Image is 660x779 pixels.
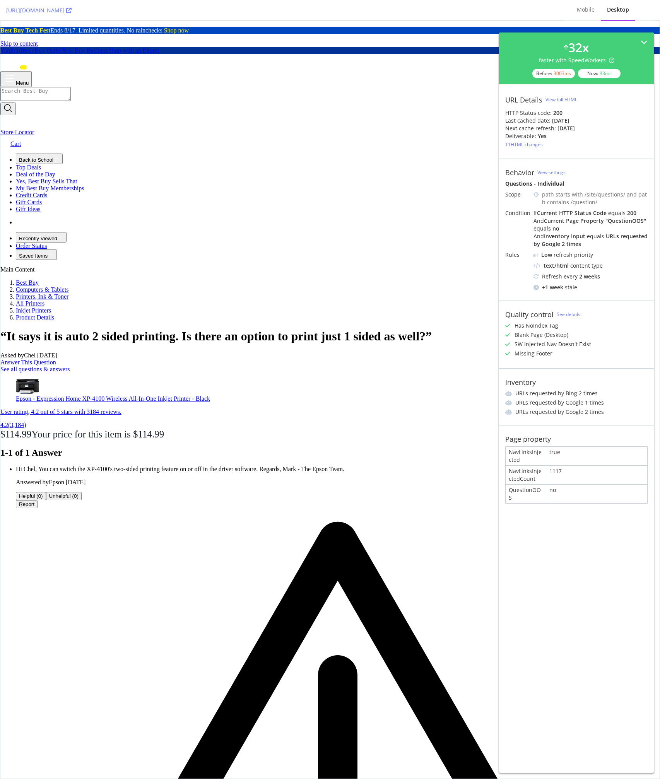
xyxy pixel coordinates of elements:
[533,209,648,217] div: If
[544,262,569,270] div: text/html
[544,217,604,224] div: Current Page Property
[515,322,558,330] div: Has NoIndex Tag
[587,232,604,240] div: equals
[542,284,563,291] div: + 1 week
[505,209,530,217] div: Condition
[506,485,546,503] div: QuestionOOS
[505,109,648,117] div: HTTP Status code:
[541,251,593,259] div: refresh priority
[533,253,538,257] img: Yo1DZTjnOBfEZTkXj00cav03WZSR3qnEnDcAAAAASUVORK5CYII=
[533,284,648,291] div: stale
[505,251,530,259] div: Rules
[546,485,647,503] div: no
[537,209,607,217] div: Current HTTP Status Code
[515,350,552,357] div: Missing Footer
[600,70,612,77] div: 93 ms
[506,466,546,484] div: NavLinksInjectedCount
[505,191,530,198] div: Scope
[545,96,577,103] div: View full HTML
[578,69,621,78] div: Now:
[533,232,648,248] div: URLs requested by Google 2 times
[568,39,589,56] div: 32 x
[533,217,648,232] div: And
[545,94,577,106] button: View full HTML
[506,447,546,465] div: NavLinksInjected
[546,466,647,484] div: 1117
[505,140,543,149] button: 11HTML changes
[557,125,575,132] div: [DATE]
[505,399,648,407] li: URLs requested by Google 1 times
[505,435,551,443] div: Page property
[538,132,547,140] div: Yes
[552,117,569,125] div: [DATE]
[505,389,648,397] li: URLs requested by Bing 2 times
[541,251,552,259] div: Low
[608,209,626,217] div: equals
[553,109,563,116] strong: 200
[607,6,629,14] div: Desktop
[577,6,595,14] div: Mobile
[533,232,648,248] div: And
[539,56,614,64] div: faster with SpeedWorkers
[627,209,636,217] div: 200
[533,262,648,270] div: content type
[6,7,72,14] a: [URL][DOMAIN_NAME]
[579,273,600,280] div: 2 weeks
[505,408,648,416] li: URLs requested by Google 2 times
[505,132,536,140] div: Deliverable:
[546,447,647,465] div: true
[505,180,648,188] div: Questions - Individual
[505,378,536,386] div: Inventory
[554,70,571,77] div: 3003 ms
[552,225,559,232] div: no
[533,273,648,280] div: Refresh every
[544,232,585,240] div: Inventory Input
[505,125,556,132] div: Next cache refresh:
[537,169,566,176] a: View settings
[605,217,646,224] div: " QuestionOOS "
[505,168,534,177] div: Behavior
[532,69,575,78] div: Before:
[505,96,542,104] div: URL Details
[542,191,648,206] div: path starts with /site/questions/ and path contains /question/
[515,340,591,348] div: SW Injected Nav Doesn't Exist
[505,310,554,319] div: Quality control
[505,117,551,125] div: Last cached date:
[557,311,580,318] a: See details
[505,141,543,148] div: 11 HTML changes
[533,225,551,232] div: equals
[515,331,568,339] div: Blank Page (Desktop)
